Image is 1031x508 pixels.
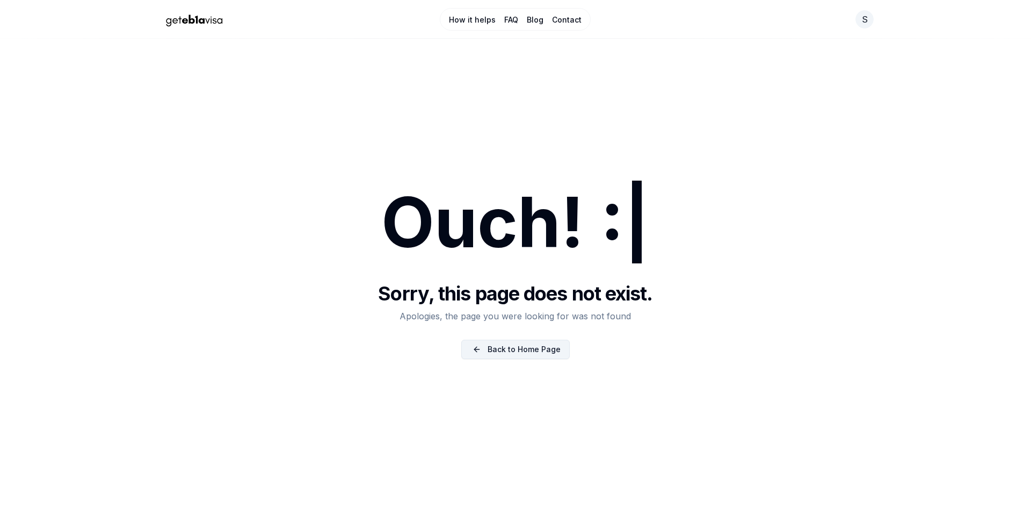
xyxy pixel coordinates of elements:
a: FAQ [504,15,518,25]
a: Home Page [157,10,396,29]
h1: Sorry, this page does not exist. [378,283,652,304]
h1: Ouch! :| [381,188,650,257]
a: Blog [527,15,543,25]
a: How it helps [449,15,496,25]
p: Apologies, the page you were looking for was not found [400,310,631,323]
span: s [862,13,868,26]
a: Back to Home Page [461,340,570,359]
nav: Main [440,8,591,31]
button: Open your profile menu [855,10,874,29]
a: Contact [552,15,582,25]
img: geteb1avisa logo [157,10,232,29]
